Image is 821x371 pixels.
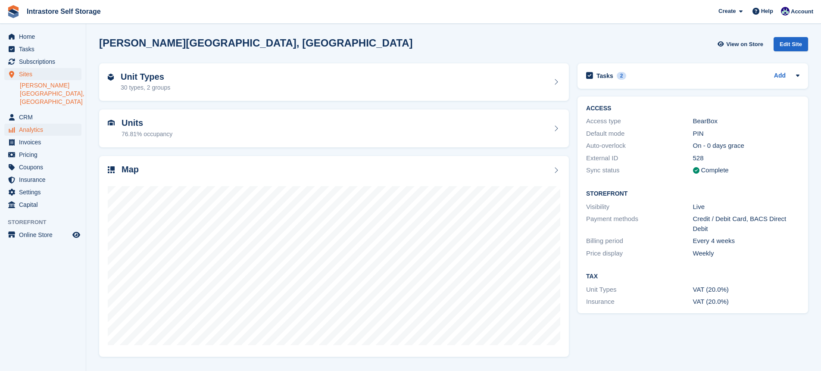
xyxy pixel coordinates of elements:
[791,7,813,16] span: Account
[19,149,71,161] span: Pricing
[693,285,799,295] div: VAT (20.0%)
[4,174,81,186] a: menu
[586,236,693,246] div: Billing period
[774,71,786,81] a: Add
[19,174,71,186] span: Insurance
[586,141,693,151] div: Auto-overlock
[726,40,763,49] span: View on Store
[4,161,81,173] a: menu
[586,249,693,259] div: Price display
[108,74,114,81] img: unit-type-icn-2b2737a686de81e16bb02015468b77c625bbabd49415b5ef34ead5e3b44a266d.svg
[701,165,729,175] div: Complete
[4,43,81,55] a: menu
[781,7,790,16] img: Mathew Tremewan
[4,229,81,241] a: menu
[4,68,81,80] a: menu
[23,4,104,19] a: Intrastore Self Storage
[4,149,81,161] a: menu
[693,202,799,212] div: Live
[586,202,693,212] div: Visibility
[19,161,71,173] span: Coupons
[693,297,799,307] div: VAT (20.0%)
[596,72,613,80] h2: Tasks
[19,124,71,136] span: Analytics
[718,7,736,16] span: Create
[586,165,693,175] div: Sync status
[108,166,115,173] img: map-icn-33ee37083ee616e46c38cad1a60f524a97daa1e2b2c8c0bc3eb3415660979fc1.svg
[586,190,799,197] h2: Storefront
[586,153,693,163] div: External ID
[4,31,81,43] a: menu
[19,31,71,43] span: Home
[586,129,693,139] div: Default mode
[19,199,71,211] span: Capital
[19,68,71,80] span: Sites
[19,136,71,148] span: Invoices
[19,229,71,241] span: Online Store
[99,109,569,147] a: Units 76.81% occupancy
[122,130,172,139] div: 76.81% occupancy
[693,249,799,259] div: Weekly
[617,72,627,80] div: 2
[4,111,81,123] a: menu
[20,81,81,106] a: [PERSON_NAME][GEOGRAPHIC_DATA], [GEOGRAPHIC_DATA]
[122,165,139,175] h2: Map
[693,116,799,126] div: BearBox
[4,124,81,136] a: menu
[693,236,799,246] div: Every 4 weeks
[19,186,71,198] span: Settings
[774,37,808,55] a: Edit Site
[122,118,172,128] h2: Units
[586,285,693,295] div: Unit Types
[8,218,86,227] span: Storefront
[121,83,170,92] div: 30 types, 2 groups
[19,43,71,55] span: Tasks
[19,111,71,123] span: CRM
[693,141,799,151] div: On - 0 days grace
[693,153,799,163] div: 528
[586,116,693,126] div: Access type
[586,105,799,112] h2: ACCESS
[716,37,767,51] a: View on Store
[4,186,81,198] a: menu
[7,5,20,18] img: stora-icon-8386f47178a22dfd0bd8f6a31ec36ba5ce8667c1dd55bd0f319d3a0aa187defe.svg
[99,156,569,357] a: Map
[4,136,81,148] a: menu
[586,273,799,280] h2: Tax
[19,56,71,68] span: Subscriptions
[121,72,170,82] h2: Unit Types
[761,7,773,16] span: Help
[108,120,115,126] img: unit-icn-7be61d7bf1b0ce9d3e12c5938cc71ed9869f7b940bace4675aadf7bd6d80202e.svg
[586,214,693,234] div: Payment methods
[99,37,413,49] h2: [PERSON_NAME][GEOGRAPHIC_DATA], [GEOGRAPHIC_DATA]
[693,129,799,139] div: PIN
[99,63,569,101] a: Unit Types 30 types, 2 groups
[4,56,81,68] a: menu
[774,37,808,51] div: Edit Site
[693,214,799,234] div: Credit / Debit Card, BACS Direct Debit
[586,297,693,307] div: Insurance
[4,199,81,211] a: menu
[71,230,81,240] a: Preview store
